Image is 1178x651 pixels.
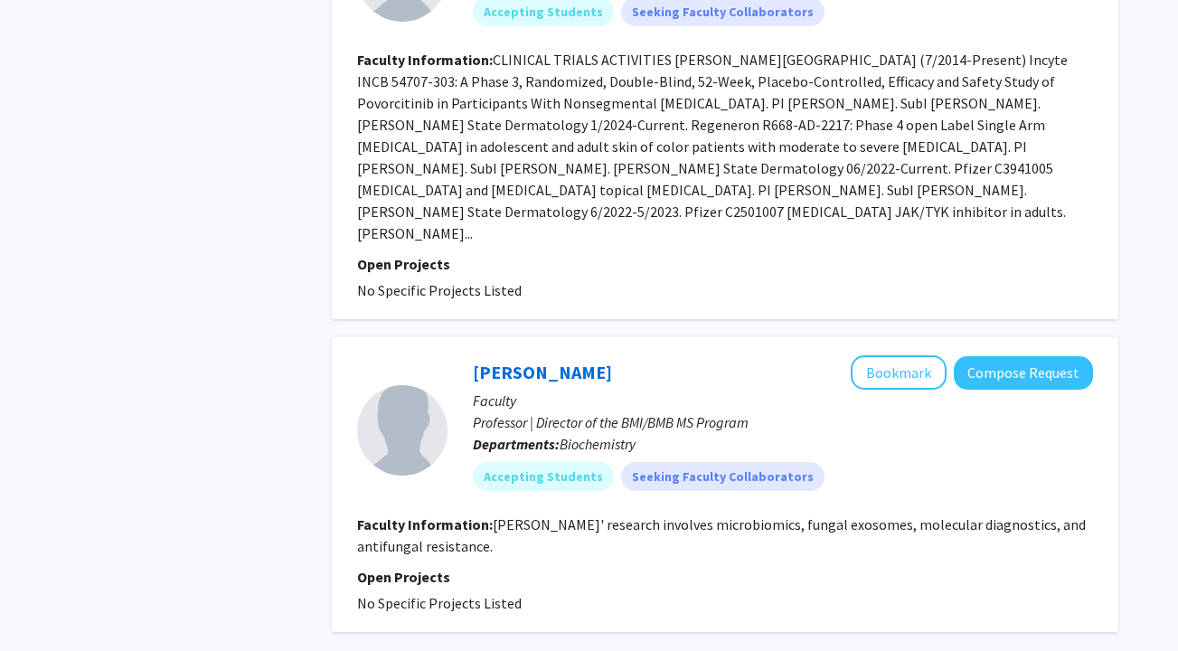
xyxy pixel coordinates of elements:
[473,390,1093,411] p: Faculty
[473,361,612,383] a: [PERSON_NAME]
[473,462,614,491] mat-chip: Accepting Students
[621,462,825,491] mat-chip: Seeking Faculty Collaborators
[357,51,493,69] b: Faculty Information:
[357,566,1093,588] p: Open Projects
[357,515,1086,555] fg-read-more: [PERSON_NAME]' research involves microbiomics, fungal exosomes, molecular diagnostics, and antifu...
[357,594,522,612] span: No Specific Projects Listed
[473,435,560,453] b: Departments:
[473,411,1093,433] p: Professor | Director of the BMI/BMB MS Program
[14,570,77,637] iframe: Chat
[357,281,522,299] span: No Specific Projects Listed
[357,51,1068,242] fg-read-more: CLINICAL TRIALS ACTIVITIES [PERSON_NAME][GEOGRAPHIC_DATA] (7/2014-Present) Incyte INCB 54707-303:...
[357,515,493,533] b: Faculty Information:
[560,435,636,453] span: Biochemistry
[357,253,1093,275] p: Open Projects
[954,356,1093,390] button: Compose Request to Robert Akins
[851,355,947,390] button: Add Robert Akins to Bookmarks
